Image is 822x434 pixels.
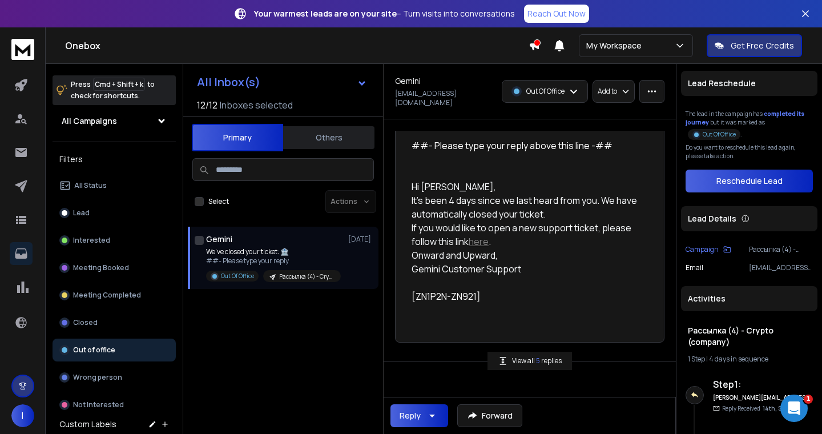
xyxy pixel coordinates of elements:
button: All Campaigns [53,110,176,132]
p: Hi [PERSON_NAME], [412,180,639,194]
button: Not Interested [53,393,176,416]
span: [ZN1P2N-ZN921] [412,290,481,303]
p: We've closed your ticket: 🏦 [206,247,341,256]
div: ##- Please type your reply above this line -## [412,139,639,152]
button: Primary [192,124,283,151]
p: [DATE] [348,235,374,244]
button: Reply [390,404,448,427]
p: If you would like to open a new support ticket, please follow this link . [412,221,639,248]
h1: Gemini [395,75,421,87]
button: Wrong person [53,366,176,389]
h1: All Campaigns [62,115,117,127]
button: Campaign [686,245,731,254]
h3: Inboxes selected [220,98,293,112]
p: Рассылка (4) - Crypto (company) [749,245,813,254]
p: Onward and Upward, Gemini Customer Support [412,248,639,276]
button: Meeting Completed [53,284,176,307]
p: Lead Details [688,213,736,224]
div: | [688,355,811,364]
button: Lead [53,202,176,224]
span: 1 [804,395,813,404]
p: Not Interested [73,400,124,409]
p: Meeting Booked [73,263,129,272]
p: Out Of Office [221,272,254,280]
iframe: Intercom live chat [780,395,808,422]
span: Cmd + Shift + k [93,78,145,91]
p: Get Free Credits [731,40,794,51]
p: Reach Out Now [527,8,586,19]
p: Press to check for shortcuts. [71,79,155,102]
p: All Status [74,181,107,190]
p: ##- Please type your reply [206,256,341,266]
p: Closed [73,318,98,327]
h1: Onebox [65,39,529,53]
p: [EMAIL_ADDRESS][DOMAIN_NAME] [395,89,495,107]
p: Рассылка (4) - Crypto (company) [279,272,334,281]
p: View all replies [512,356,562,365]
strong: Your warmest leads are on your site [254,8,397,19]
button: Out of office [53,339,176,361]
h3: Filters [53,151,176,167]
p: My Workspace [586,40,646,51]
p: Wrong person [73,373,122,382]
label: Select [208,197,229,206]
p: Out Of Office [526,87,565,96]
a: Reach Out Now [524,5,589,23]
p: – Turn visits into conversations [254,8,515,19]
p: Add to [598,87,617,96]
span: 1 Step [688,354,705,364]
p: [EMAIL_ADDRESS][DOMAIN_NAME] [749,263,813,272]
span: completed its journey [686,110,804,126]
span: 5 [536,356,541,365]
p: Do you want to reschedule this lead again, please take action. [686,143,813,160]
span: 4 days in sequence [709,354,768,364]
p: Out Of Office [703,130,736,139]
p: Campaign [686,245,719,254]
p: Reply Received [722,404,791,413]
button: Others [283,125,374,150]
a: here [469,235,489,248]
p: It's been 4 days since we last heard from you. We have automatically closed your ticket. [412,194,639,221]
button: Forward [457,404,522,427]
div: Activities [681,286,817,311]
p: Lead [73,208,90,218]
button: I [11,404,34,427]
span: 12 / 12 [197,98,217,112]
button: Get Free Credits [707,34,802,57]
button: Closed [53,311,176,334]
button: All Status [53,174,176,197]
h3: Custom Labels [59,419,116,430]
h6: [PERSON_NAME][EMAIL_ADDRESS][DOMAIN_NAME] [713,393,813,402]
button: Interested [53,229,176,252]
h1: Рассылка (4) - Crypto (company) [688,325,811,348]
p: Lead Reschedule [688,78,756,89]
h6: Step 1 : [713,377,813,391]
button: Meeting Booked [53,256,176,279]
button: All Inbox(s) [188,71,376,94]
img: logo [11,39,34,60]
h1: All Inbox(s) [197,77,260,88]
button: Reschedule Lead [686,170,813,192]
span: 14th, Sept [763,404,791,412]
div: Reply [400,410,421,421]
p: Meeting Completed [73,291,141,300]
p: Out of office [73,345,115,355]
p: Email [686,263,703,272]
div: The lead in the campaign has but it was marked as . [686,110,813,139]
h1: Gemini [206,234,232,245]
p: Interested [73,236,110,245]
